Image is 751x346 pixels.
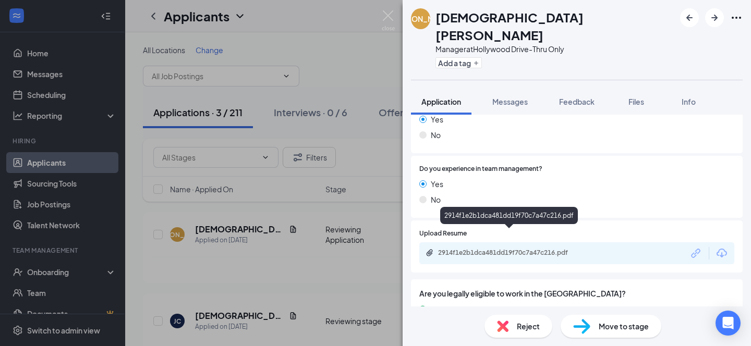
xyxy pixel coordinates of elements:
[716,247,728,259] svg: Download
[716,311,741,336] div: Open Intercom Messenger
[517,320,540,332] span: Reject
[682,97,696,106] span: Info
[431,114,443,125] span: Yes
[680,8,699,27] button: ArrowLeftNew
[440,207,578,224] div: 2914f1e2b1dca481dd19f70c7a47c216.pdf
[435,57,482,68] button: PlusAdd a tag
[419,229,467,239] span: Upload Resume
[473,60,479,66] svg: Plus
[705,8,724,27] button: ArrowRight
[435,44,675,54] div: Manager at Hollywood Drive-Thru Only
[492,97,528,106] span: Messages
[431,178,443,190] span: Yes
[559,97,595,106] span: Feedback
[421,97,461,106] span: Application
[599,320,649,332] span: Move to stage
[628,97,644,106] span: Files
[708,11,721,24] svg: ArrowRight
[430,303,475,315] span: yes (Correct)
[683,11,696,24] svg: ArrowLeftNew
[730,11,743,24] svg: Ellipses
[438,249,584,257] div: 2914f1e2b1dca481dd19f70c7a47c216.pdf
[426,249,434,257] svg: Paperclip
[419,288,734,299] span: Are you legally eligible to work in the [GEOGRAPHIC_DATA]?
[435,8,675,44] h1: [DEMOGRAPHIC_DATA][PERSON_NAME]
[431,194,441,205] span: No
[391,14,451,24] div: [PERSON_NAME]
[426,249,595,258] a: Paperclip2914f1e2b1dca481dd19f70c7a47c216.pdf
[419,164,542,174] span: Do you experience in team management?
[431,129,441,141] span: No
[689,246,703,260] svg: Link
